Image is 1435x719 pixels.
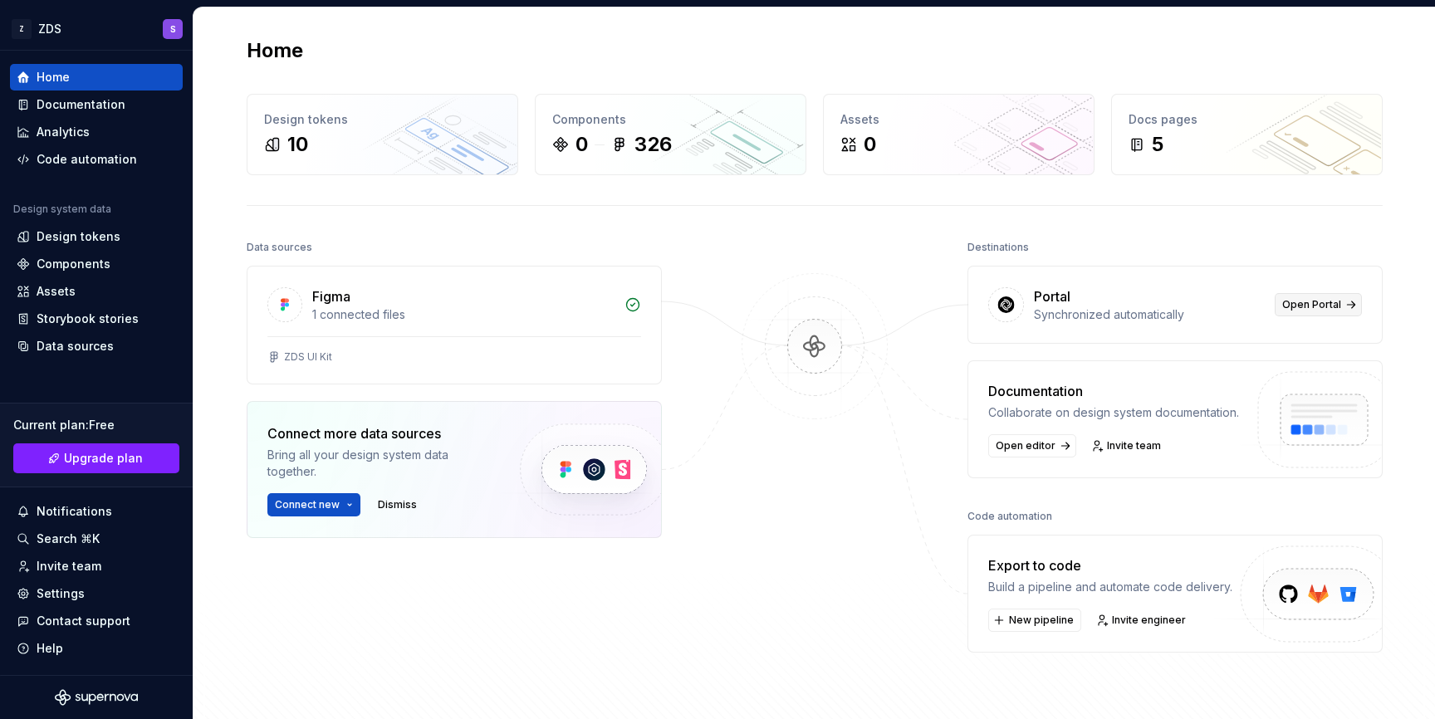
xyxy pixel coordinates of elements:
div: Search ⌘K [37,531,100,547]
a: Storybook stories [10,306,183,332]
div: Contact support [37,613,130,629]
div: Bring all your design system data together. [267,447,492,480]
div: Settings [37,585,85,602]
a: Invite engineer [1091,609,1193,632]
div: ZDS [38,21,61,37]
div: 0 [575,131,588,158]
div: Collaborate on design system documentation. [988,404,1239,421]
div: Code automation [967,505,1052,528]
span: Invite engineer [1112,614,1186,627]
div: Assets [37,283,76,300]
div: Docs pages [1129,111,1365,128]
button: Contact support [10,608,183,634]
a: Assets [10,278,183,305]
div: Z [12,19,32,39]
div: Data sources [247,236,312,259]
div: Portal [1034,286,1070,306]
div: Synchronized automatically [1034,306,1265,323]
button: Connect new [267,493,360,516]
div: Export to code [988,555,1232,575]
div: Documentation [988,381,1239,401]
div: Current plan : Free [13,417,179,433]
div: Design system data [13,203,111,216]
a: Analytics [10,119,183,145]
button: New pipeline [988,609,1081,632]
a: Design tokens [10,223,183,250]
div: Documentation [37,96,125,113]
a: Home [10,64,183,90]
div: Design tokens [37,228,120,245]
a: Documentation [10,91,183,118]
div: Destinations [967,236,1029,259]
div: Design tokens [264,111,501,128]
div: Data sources [37,338,114,355]
a: Settings [10,580,183,607]
div: Notifications [37,503,112,520]
div: Build a pipeline and automate code delivery. [988,579,1232,595]
div: Invite team [37,558,101,575]
button: Notifications [10,498,183,525]
a: Design tokens10 [247,94,518,175]
h2: Home [247,37,303,64]
div: Figma [312,286,350,306]
span: Invite team [1107,439,1161,452]
span: Connect new [275,498,340,511]
a: Data sources [10,333,183,359]
a: Figma1 connected filesZDS UI Kit [247,266,662,384]
div: Analytics [37,124,90,140]
a: Components [10,251,183,277]
div: Storybook stories [37,311,139,327]
a: Invite team [1086,434,1168,457]
a: Code automation [10,146,183,173]
button: ZZDSS [3,11,189,46]
a: Open Portal [1275,293,1362,316]
div: Home [37,69,70,86]
a: Open editor [988,434,1076,457]
a: Upgrade plan [13,443,179,473]
a: Components0326 [535,94,806,175]
span: Dismiss [378,498,417,511]
div: Components [552,111,789,128]
div: Connect more data sources [267,423,492,443]
span: New pipeline [1009,614,1074,627]
span: Upgrade plan [64,450,143,467]
button: Help [10,635,183,662]
button: Search ⌘K [10,526,183,552]
div: S [170,22,176,36]
button: Dismiss [370,493,424,516]
span: Open Portal [1282,298,1341,311]
a: Docs pages5 [1111,94,1383,175]
a: Assets0 [823,94,1095,175]
div: 1 connected files [312,306,615,323]
div: ZDS UI Kit [284,350,332,364]
div: Code automation [37,151,137,168]
svg: Supernova Logo [55,689,138,706]
div: Components [37,256,110,272]
div: 10 [287,131,308,158]
div: 0 [864,131,876,158]
div: 326 [634,131,672,158]
div: 5 [1152,131,1163,158]
div: Assets [840,111,1077,128]
a: Invite team [10,553,183,580]
div: Help [37,640,63,657]
span: Open editor [996,439,1055,452]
